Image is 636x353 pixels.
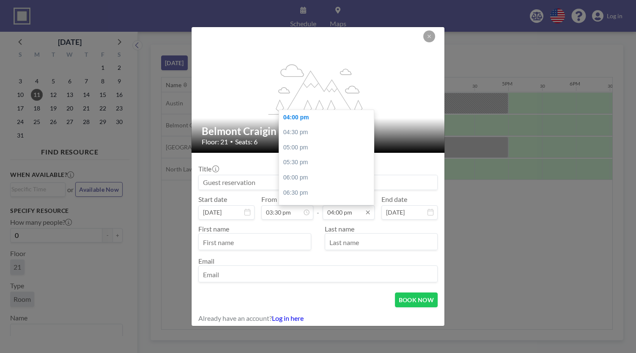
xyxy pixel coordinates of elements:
[279,155,378,170] div: 05:30 pm
[235,138,258,146] span: Seats: 6
[198,314,272,323] span: Already have an account?
[199,235,311,250] input: First name
[317,198,319,217] span: -
[198,195,227,204] label: Start date
[230,138,233,145] span: •
[199,175,437,190] input: Guest reservation
[279,140,378,155] div: 05:00 pm
[261,195,277,204] label: From
[395,292,438,307] button: BOOK NOW
[279,185,378,201] div: 06:30 pm
[279,200,378,215] div: 07:00 pm
[199,268,437,282] input: Email
[198,225,229,233] label: First name
[325,225,354,233] label: Last name
[202,138,228,146] span: Floor: 21
[279,170,378,185] div: 06:00 pm
[202,125,435,138] h2: Belmont Craigin
[381,195,407,204] label: End date
[279,110,378,125] div: 04:00 pm
[198,257,214,265] label: Email
[325,235,437,250] input: Last name
[279,125,378,140] div: 04:30 pm
[198,165,218,173] label: Title
[272,314,304,322] a: Log in here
